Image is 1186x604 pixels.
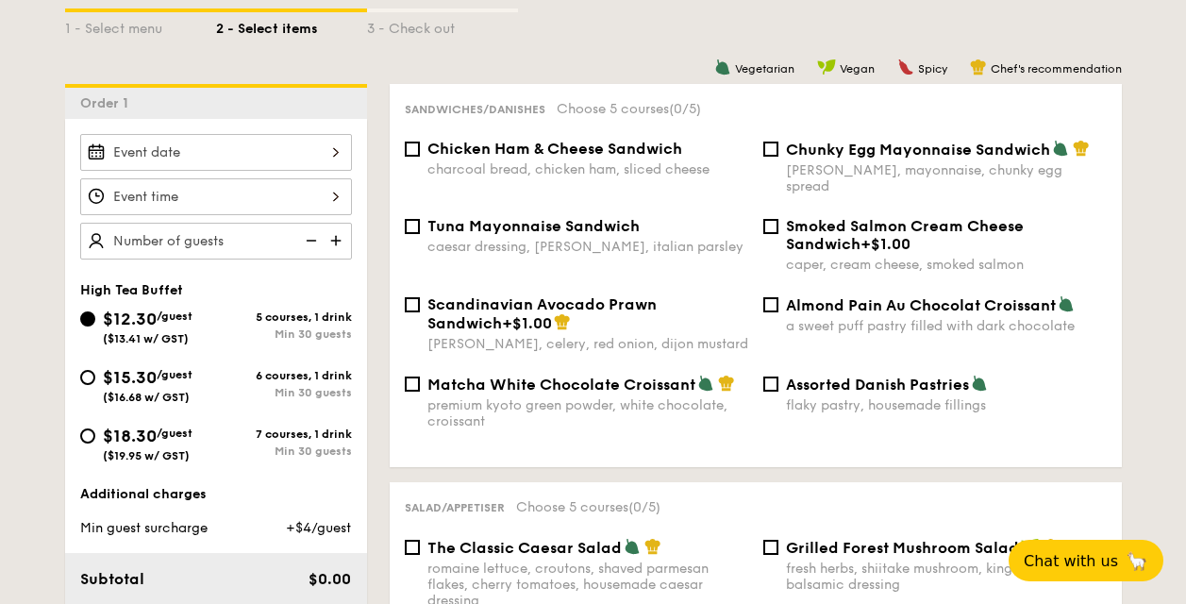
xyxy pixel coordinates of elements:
[80,570,144,588] span: Subtotal
[763,297,778,312] input: Almond Pain Au Chocolat Croissanta sweet puff pastry filled with dark chocolate
[295,223,324,259] img: icon-reduce.1d2dbef1.svg
[405,297,420,312] input: Scandinavian Avocado Prawn Sandwich+$1.00[PERSON_NAME], celery, red onion, dijon mustard
[65,12,216,39] div: 1 - Select menu
[405,219,420,234] input: Tuna Mayonnaise Sandwichcaesar dressing, [PERSON_NAME], italian parsley
[216,310,352,324] div: 5 courses, 1 drink
[405,377,420,392] input: Matcha White Chocolate Croissantpremium kyoto green powder, white chocolate, croissant
[405,540,420,555] input: The Classic Caesar Saladromaine lettuce, croutons, shaved parmesan flakes, cherry tomatoes, house...
[697,375,714,392] img: icon-vegetarian.fe4039eb.svg
[216,369,352,382] div: 6 courses, 1 drink
[624,538,641,555] img: icon-vegetarian.fe4039eb.svg
[80,370,95,385] input: $15.30/guest($16.68 w/ GST)6 courses, 1 drinkMin 30 guests
[216,327,352,341] div: Min 30 guests
[1126,550,1148,572] span: 🦙
[763,219,778,234] input: Smoked Salmon Cream Cheese Sandwich+$1.00caper, cream cheese, smoked salmon
[897,59,914,75] img: icon-spicy.37a8142b.svg
[157,427,192,440] span: /guest
[786,376,969,394] span: Assorted Danish Pastries
[427,217,640,235] span: Tuna Mayonnaise Sandwich
[80,178,352,215] input: Event time
[840,62,875,75] span: Vegan
[860,235,910,253] span: +$1.00
[103,367,157,388] span: $15.30
[80,485,352,504] div: Additional charges
[324,223,352,259] img: icon-add.58712e84.svg
[103,332,189,345] span: ($13.41 w/ GST)
[971,375,988,392] img: icon-vegetarian.fe4039eb.svg
[427,239,748,255] div: caesar dressing, [PERSON_NAME], italian parsley
[216,445,352,458] div: Min 30 guests
[763,142,778,157] input: Chunky Egg Mayonnaise Sandwich[PERSON_NAME], mayonnaise, chunky egg spread
[405,501,505,514] span: Salad/Appetiser
[918,62,947,75] span: Spicy
[786,561,1107,593] div: fresh herbs, shiitake mushroom, king oyster, balsamic dressing
[557,101,701,117] span: Choose 5 courses
[554,313,571,330] img: icon-chef-hat.a58ddaea.svg
[1058,295,1075,312] img: icon-vegetarian.fe4039eb.svg
[427,397,748,429] div: premium kyoto green powder, white chocolate, croissant
[786,257,1107,273] div: caper, cream cheese, smoked salmon
[1009,540,1163,581] button: Chat with us🦙
[786,217,1024,253] span: Smoked Salmon Cream Cheese Sandwich
[669,101,701,117] span: (0/5)
[286,520,351,536] span: +$4/guest
[714,59,731,75] img: icon-vegetarian.fe4039eb.svg
[644,538,661,555] img: icon-chef-hat.a58ddaea.svg
[786,539,1019,557] span: Grilled Forest Mushroom Salad
[502,314,552,332] span: +$1.00
[1021,538,1040,555] img: icon-vegan.f8ff3823.svg
[367,12,518,39] div: 3 - Check out
[80,520,208,536] span: Min guest surcharge
[80,95,136,111] span: Order 1
[1052,140,1069,157] img: icon-vegetarian.fe4039eb.svg
[103,426,157,446] span: $18.30
[427,376,695,394] span: Matcha White Chocolate Croissant
[1043,538,1060,555] img: icon-chef-hat.a58ddaea.svg
[786,162,1107,194] div: [PERSON_NAME], mayonnaise, chunky egg spread
[427,161,748,177] div: charcoal bread, chicken ham, sliced cheese
[80,134,352,171] input: Event date
[763,540,778,555] input: Grilled Forest Mushroom Saladfresh herbs, shiitake mushroom, king oyster, balsamic dressing
[970,59,987,75] img: icon-chef-hat.a58ddaea.svg
[80,223,352,260] input: Number of guests
[309,570,351,588] span: $0.00
[718,375,735,392] img: icon-chef-hat.a58ddaea.svg
[427,336,748,352] div: [PERSON_NAME], celery, red onion, dijon mustard
[628,499,660,515] span: (0/5)
[427,140,682,158] span: Chicken Ham & Cheese Sandwich
[516,499,660,515] span: Choose 5 courses
[80,428,95,444] input: $18.30/guest($19.95 w/ GST)7 courses, 1 drinkMin 30 guests
[103,309,157,329] span: $12.30
[216,428,352,441] div: 7 courses, 1 drink
[786,397,1107,413] div: flaky pastry, housemade fillings
[786,318,1107,334] div: a sweet puff pastry filled with dark chocolate
[991,62,1122,75] span: Chef's recommendation
[763,377,778,392] input: Assorted Danish Pastriesflaky pastry, housemade fillings
[427,539,622,557] span: The Classic Caesar Salad
[103,391,190,404] span: ($16.68 w/ GST)
[216,386,352,399] div: Min 30 guests
[80,282,183,298] span: High Tea Buffet
[103,449,190,462] span: ($19.95 w/ GST)
[157,368,192,381] span: /guest
[786,296,1056,314] span: Almond Pain Au Chocolat Croissant
[216,12,367,39] div: 2 - Select items
[735,62,794,75] span: Vegetarian
[1073,140,1090,157] img: icon-chef-hat.a58ddaea.svg
[80,311,95,327] input: $12.30/guest($13.41 w/ GST)5 courses, 1 drinkMin 30 guests
[405,103,545,116] span: Sandwiches/Danishes
[405,142,420,157] input: Chicken Ham & Cheese Sandwichcharcoal bread, chicken ham, sliced cheese
[817,59,836,75] img: icon-vegan.f8ff3823.svg
[1024,552,1118,570] span: Chat with us
[427,295,657,332] span: Scandinavian Avocado Prawn Sandwich
[157,310,192,323] span: /guest
[786,141,1050,159] span: Chunky Egg Mayonnaise Sandwich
